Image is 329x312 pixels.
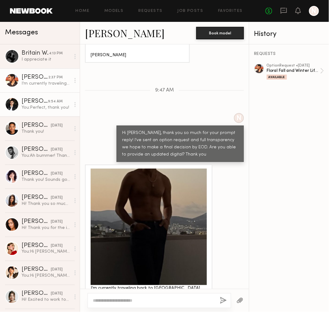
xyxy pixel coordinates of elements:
div: [PERSON_NAME] [21,74,48,81]
div: [DATE] [51,243,63,249]
div: History [254,31,324,38]
div: Hi! Thank you so much, sounds good 😊 xx [21,201,70,207]
div: Hi [PERSON_NAME], thank you so much for your prompt reply! I've sent an option request and full t... [122,130,238,158]
div: [PERSON_NAME] [21,171,51,177]
div: [DATE] [51,195,63,201]
div: [DATE] [51,171,63,177]
div: Available [267,75,287,80]
a: optionRequest •[DATE]Floral Fall and Winter Lifestyle Campaign 2025Available [267,64,324,80]
a: Book model [196,30,244,35]
div: [PERSON_NAME] [21,291,51,297]
div: [PERSON_NAME] [21,195,51,201]
div: [DATE] [51,267,63,273]
div: [DATE] [51,291,63,297]
a: [PERSON_NAME] [85,26,164,40]
div: I appreciate it [21,57,70,62]
div: You: Hi [PERSON_NAME], thank you for getting back to us! We completely understand and respect you... [21,273,70,279]
div: [DATE] [51,147,63,153]
a: N [309,6,319,16]
button: Book model [196,27,244,39]
div: [PERSON_NAME] [21,219,51,225]
div: [PERSON_NAME] [21,146,51,153]
div: [DATE] [51,219,63,225]
div: I’m currently traveling back to [GEOGRAPHIC_DATA] and I won’t arrive until tonight, I’ll submit s... [21,81,70,87]
div: You: Perfect, thank you! [21,105,70,111]
div: [PERSON_NAME] [21,267,51,273]
div: You: Ah bummer! Thank you so much for the quick reply. We are trying to fill a last minute gap, a... [21,153,70,159]
div: [PERSON_NAME] [21,98,48,105]
span: Messages [5,29,38,36]
div: 4:13 PM [49,51,63,57]
div: Hi! Excited to work together soon :). [21,297,70,303]
div: Thank you! Sounds good, Looking forward to it 🌞 [21,177,70,183]
div: [DATE] [51,123,63,129]
a: Job Posts [178,9,203,13]
span: 9:47 AM [155,88,174,93]
div: Hi! Thank you for the info. I’m looking forward to it as well. Have a great weekend! :) [21,225,70,231]
a: Home [76,9,90,13]
div: [PERSON_NAME] [21,122,51,129]
div: option Request • [DATE] [267,64,320,68]
a: Requests [139,9,163,13]
div: You: Hi [PERSON_NAME]! Looking forward to having you as part of our campaign next week. I am stil... [21,249,70,255]
div: 2:37 PM [48,75,63,81]
div: Thank you! [21,129,70,135]
div: I’m currently traveling back to [GEOGRAPHIC_DATA] and I won’t arrive until tonight, I’ll submit s... [91,285,207,307]
a: Favorites [218,9,243,13]
div: 9:54 AM [48,99,63,105]
div: REQUESTS [254,52,324,56]
div: Britain W. [21,50,49,57]
a: Models [104,9,123,13]
div: Floral Fall and Winter Lifestyle Campaign 2025 [267,68,320,74]
div: [PERSON_NAME] [21,243,51,249]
